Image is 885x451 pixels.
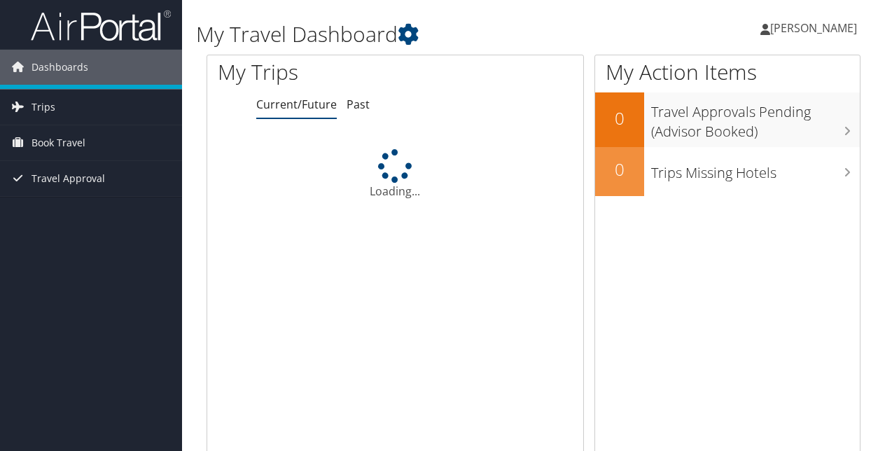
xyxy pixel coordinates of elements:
h2: 0 [595,106,644,130]
span: Travel Approval [32,161,105,196]
span: Trips [32,90,55,125]
a: Current/Future [256,97,337,112]
h1: My Trips [218,57,416,87]
h1: My Travel Dashboard [196,20,646,49]
div: Loading... [207,149,583,200]
a: 0Trips Missing Hotels [595,147,860,196]
img: airportal-logo.png [31,9,171,42]
h3: Travel Approvals Pending (Advisor Booked) [651,95,860,141]
a: [PERSON_NAME] [760,7,871,49]
a: Past [347,97,370,112]
h2: 0 [595,158,644,181]
h3: Trips Missing Hotels [651,156,860,183]
span: [PERSON_NAME] [770,20,857,36]
a: 0Travel Approvals Pending (Advisor Booked) [595,92,860,146]
span: Dashboards [32,50,88,85]
h1: My Action Items [595,57,860,87]
span: Book Travel [32,125,85,160]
